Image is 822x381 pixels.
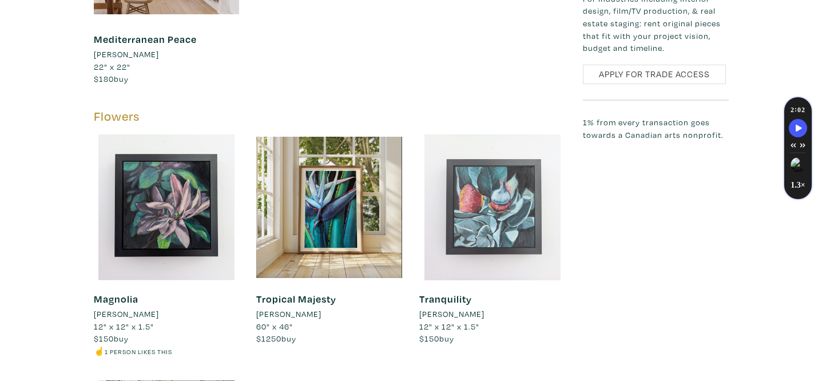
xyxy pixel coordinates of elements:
li: [PERSON_NAME] [94,308,159,320]
span: buy [94,73,129,84]
a: [PERSON_NAME] [256,308,402,320]
span: buy [94,333,129,344]
a: Tropical Majesty [256,292,336,305]
span: 22" x 22" [94,61,130,72]
li: [PERSON_NAME] [94,48,159,61]
span: $1250 [256,333,281,344]
small: 1 person likes this [105,347,172,356]
span: $150 [94,333,114,344]
a: Apply for Trade Access [583,65,726,85]
h5: Flowers [94,109,566,124]
span: 12" x 12" x 1.5" [94,321,154,332]
span: $180 [94,73,114,84]
a: Tranquility [419,292,472,305]
span: $150 [419,333,439,344]
span: buy [419,333,454,344]
li: [PERSON_NAME] [419,308,485,320]
li: [PERSON_NAME] [256,308,321,320]
a: [PERSON_NAME] [94,308,240,320]
span: 12" x 12" x 1.5" [419,321,479,332]
span: buy [256,333,296,344]
span: 60" x 46" [256,321,293,332]
a: Magnolia [94,292,138,305]
a: Mediterranean Peace [94,33,197,46]
a: [PERSON_NAME] [419,308,565,320]
li: ☝️ [94,345,240,358]
p: 1% from every transaction goes towards a Canadian arts nonprofit. [583,116,729,141]
a: [PERSON_NAME] [94,48,240,61]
